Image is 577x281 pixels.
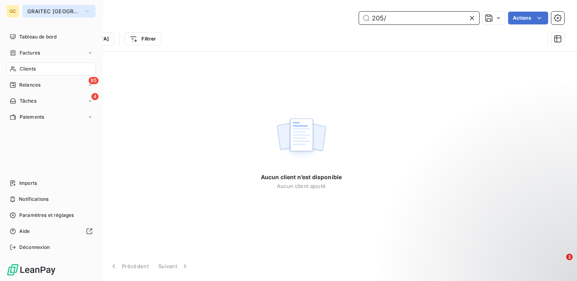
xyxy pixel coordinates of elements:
span: Aucun client n’est disponible [261,173,342,181]
span: Relances [19,81,40,89]
span: Déconnexion [19,244,50,251]
span: GRAITEC [GEOGRAPHIC_DATA] [27,8,81,14]
span: Notifications [19,196,48,203]
span: Paiements [20,113,44,121]
span: Paramètres et réglages [19,212,74,219]
span: Aucun client ajouté [277,183,326,189]
a: Aide [6,225,96,238]
img: Logo LeanPay [6,263,56,276]
span: Clients [20,65,36,73]
span: 85 [89,77,99,84]
span: Factures [20,49,40,57]
span: Tableau de bord [19,33,56,40]
span: 4 [91,93,99,100]
iframe: Intercom live chat [550,254,569,273]
button: Actions [508,12,548,24]
div: GC [6,5,19,18]
input: Rechercher [359,12,479,24]
button: Suivant [153,258,194,275]
img: empty state [276,114,327,164]
span: Imports [19,180,37,187]
span: Aide [19,228,30,235]
span: 2 [566,254,573,260]
button: Filtrer [124,32,161,45]
button: Précédent [105,258,153,275]
iframe: Intercom notifications message [417,203,577,259]
span: Tâches [20,97,36,105]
